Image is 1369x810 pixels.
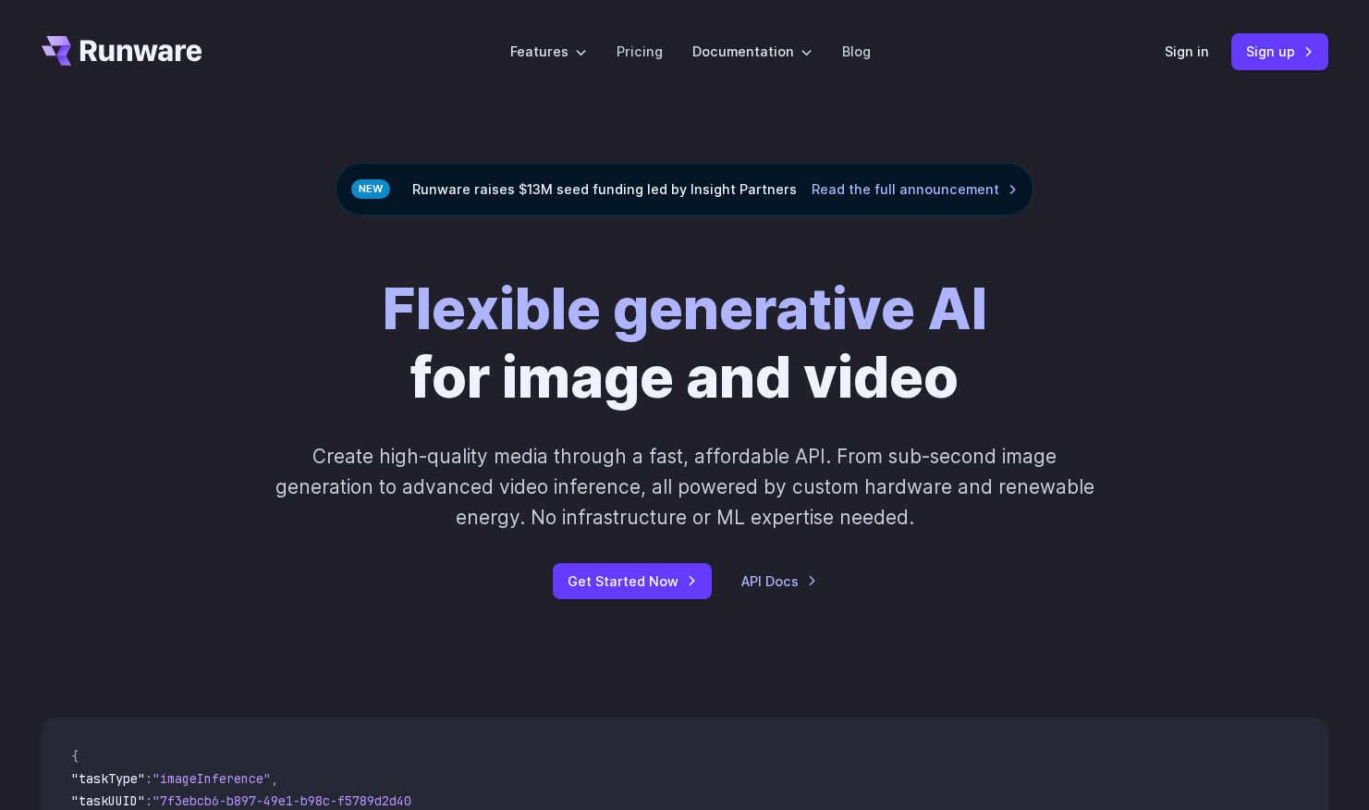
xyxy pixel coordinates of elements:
a: Go to / [42,36,202,66]
span: : [145,792,153,809]
a: Sign up [1231,33,1328,69]
span: "taskUUID" [71,792,145,809]
a: Pricing [617,41,663,62]
a: Read the full announcement [812,178,1018,200]
span: "imageInference" [153,770,271,787]
p: Create high-quality media through a fast, affordable API. From sub-second image generation to adv... [273,441,1096,534]
a: Get Started Now [553,563,712,599]
strong: Flexible generative AI [383,274,987,343]
span: : [145,770,153,787]
label: Documentation [692,41,813,62]
span: , [271,770,278,787]
a: Sign in [1165,41,1209,62]
a: API Docs [741,571,817,592]
div: Runware raises $13M seed funding led by Insight Partners [336,163,1033,215]
a: Blog [842,41,871,62]
span: "7f3ebcb6-b897-49e1-b98c-f5789d2d40d7" [153,792,434,809]
span: { [71,748,79,765]
label: Features [510,41,587,62]
span: "taskType" [71,770,145,787]
h1: for image and video [383,275,987,411]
